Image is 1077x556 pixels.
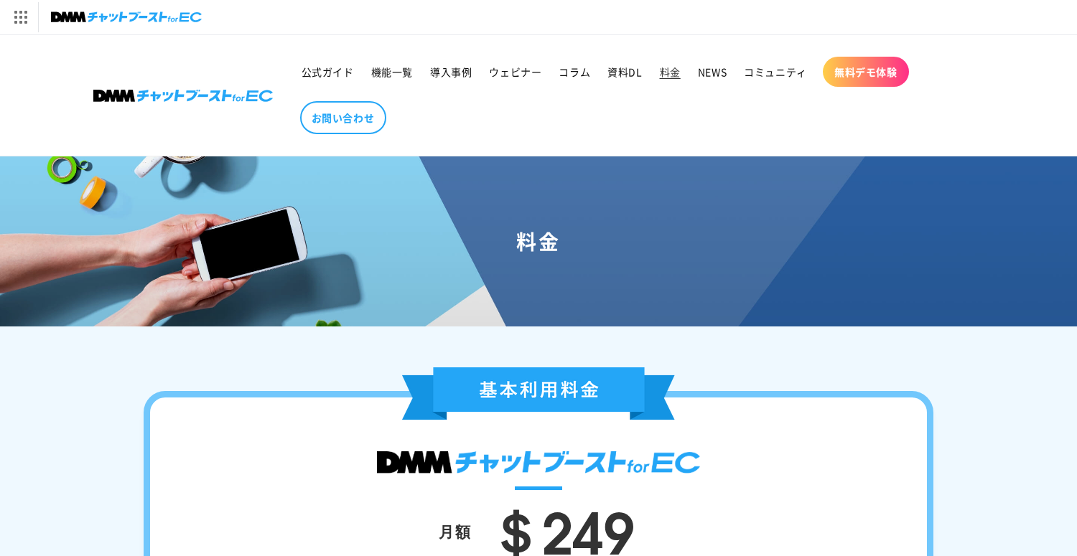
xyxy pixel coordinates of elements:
a: コラム [550,57,599,87]
img: チャットブーストforEC [51,7,202,27]
span: NEWS [698,65,727,78]
a: 資料DL [599,57,651,87]
span: お問い合わせ [312,111,375,124]
a: ウェビナー [480,57,550,87]
span: 料金 [660,65,681,78]
a: コミュニティ [735,57,816,87]
a: 機能一覧 [363,57,421,87]
span: 資料DL [607,65,642,78]
a: 無料デモ体験 [823,57,909,87]
img: サービス [2,2,38,32]
span: ウェビナー [489,65,541,78]
span: 無料デモ体験 [834,65,897,78]
a: 導入事例 [421,57,480,87]
a: NEWS [689,57,735,87]
span: 公式ガイド [302,65,354,78]
a: 料金 [651,57,689,87]
a: お問い合わせ [300,101,386,134]
img: DMMチャットブースト [377,451,700,473]
a: 公式ガイド [293,57,363,87]
img: 基本利用料金 [402,367,675,420]
img: 株式会社DMM Boost [93,90,273,102]
div: 月額 [439,517,472,545]
span: コミュニティ [744,65,807,78]
span: 導入事例 [430,65,472,78]
h1: 料金 [17,228,1060,254]
span: コラム [559,65,590,78]
span: 機能一覧 [371,65,413,78]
